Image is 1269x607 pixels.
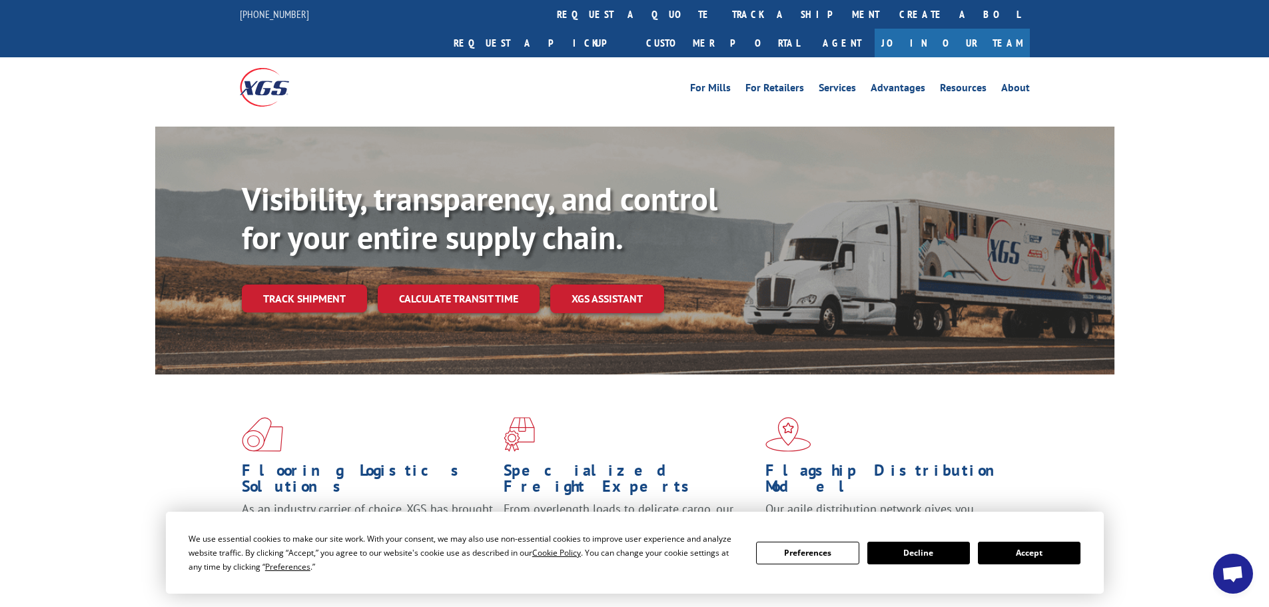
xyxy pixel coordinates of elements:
[242,285,367,312] a: Track shipment
[745,83,804,97] a: For Retailers
[765,417,811,452] img: xgs-icon-flagship-distribution-model-red
[978,542,1080,564] button: Accept
[242,417,283,452] img: xgs-icon-total-supply-chain-intelligence-red
[819,83,856,97] a: Services
[504,501,755,560] p: From overlength loads to delicate cargo, our experienced staff knows the best way to move your fr...
[756,542,859,564] button: Preferences
[444,29,636,57] a: Request a pickup
[532,547,581,558] span: Cookie Policy
[189,532,740,574] div: We use essential cookies to make our site work. With your consent, we may also use non-essential ...
[1213,554,1253,594] div: Open chat
[378,285,540,313] a: Calculate transit time
[871,83,925,97] a: Advantages
[636,29,809,57] a: Customer Portal
[690,83,731,97] a: For Mills
[242,462,494,501] h1: Flooring Logistics Solutions
[504,462,755,501] h1: Specialized Freight Experts
[265,561,310,572] span: Preferences
[504,417,535,452] img: xgs-icon-focused-on-flooring-red
[242,501,493,548] span: As an industry carrier of choice, XGS has brought innovation and dedication to flooring logistics...
[240,7,309,21] a: [PHONE_NUMBER]
[867,542,970,564] button: Decline
[765,501,1011,532] span: Our agile distribution network gives you nationwide inventory management on demand.
[166,512,1104,594] div: Cookie Consent Prompt
[765,462,1017,501] h1: Flagship Distribution Model
[1001,83,1030,97] a: About
[940,83,987,97] a: Resources
[550,285,664,313] a: XGS ASSISTANT
[875,29,1030,57] a: Join Our Team
[809,29,875,57] a: Agent
[242,178,717,258] b: Visibility, transparency, and control for your entire supply chain.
